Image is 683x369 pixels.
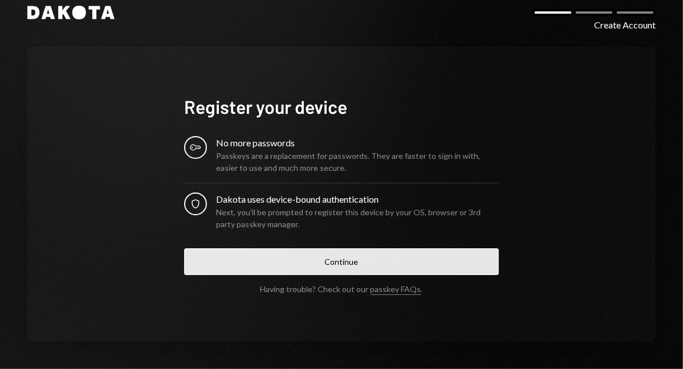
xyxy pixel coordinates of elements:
button: Continue [184,248,499,275]
h1: Register your device [184,95,499,118]
div: No more passwords [216,136,499,150]
div: Passkeys are a replacement for passwords. They are faster to sign in with, easier to use and much... [216,150,499,174]
a: passkey FAQs [371,284,421,295]
div: Having trouble? Check out our . [261,284,423,294]
div: Create Account [594,18,656,32]
div: Dakota uses device-bound authentication [216,192,499,206]
div: Next, you’ll be prompted to register this device by your OS, browser or 3rd party passkey manager. [216,206,499,230]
